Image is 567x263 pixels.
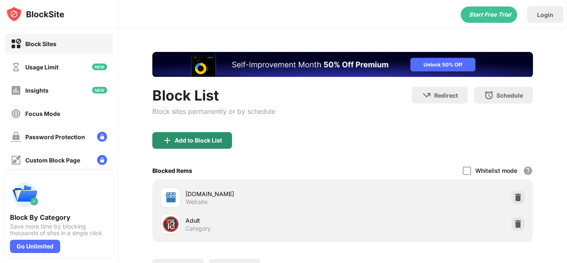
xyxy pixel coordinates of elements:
img: password-protection-off.svg [11,132,21,142]
div: Block By Category [10,213,108,221]
img: push-categories.svg [10,180,40,210]
div: Go Unlimited [10,240,60,253]
img: lock-menu.svg [97,155,107,165]
div: Block Sites [25,40,56,47]
img: customize-block-page-off.svg [11,155,21,165]
div: Usage Limit [25,64,59,71]
img: new-icon.svg [92,87,107,93]
div: Blocked Items [152,167,192,174]
div: animation [461,6,517,23]
img: focus-off.svg [11,108,21,119]
div: Redirect [434,92,458,99]
div: Website [186,198,208,206]
div: Insights [25,87,49,94]
div: 🔞 [162,216,179,233]
iframe: Banner [152,52,533,77]
img: lock-menu.svg [97,132,107,142]
div: Category [186,225,211,232]
div: Whitelist mode [475,167,517,174]
div: Add to Block List [175,137,222,144]
img: block-on.svg [11,39,21,49]
div: Password Protection [25,133,85,140]
img: new-icon.svg [92,64,107,70]
div: Focus Mode [25,110,60,117]
img: insights-off.svg [11,85,21,96]
div: Schedule [496,92,523,99]
div: Block sites permanently or by schedule [152,107,275,116]
div: Login [537,11,553,18]
div: Custom Block Page [25,157,80,164]
img: time-usage-off.svg [11,62,21,72]
div: [DOMAIN_NAME] [186,189,343,198]
div: Block List [152,87,275,104]
img: favicons [166,192,176,202]
img: logo-blocksite.svg [6,6,64,22]
div: Adult [186,216,343,225]
div: Save more time by blocking thousands of sites in a single click [10,223,108,236]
